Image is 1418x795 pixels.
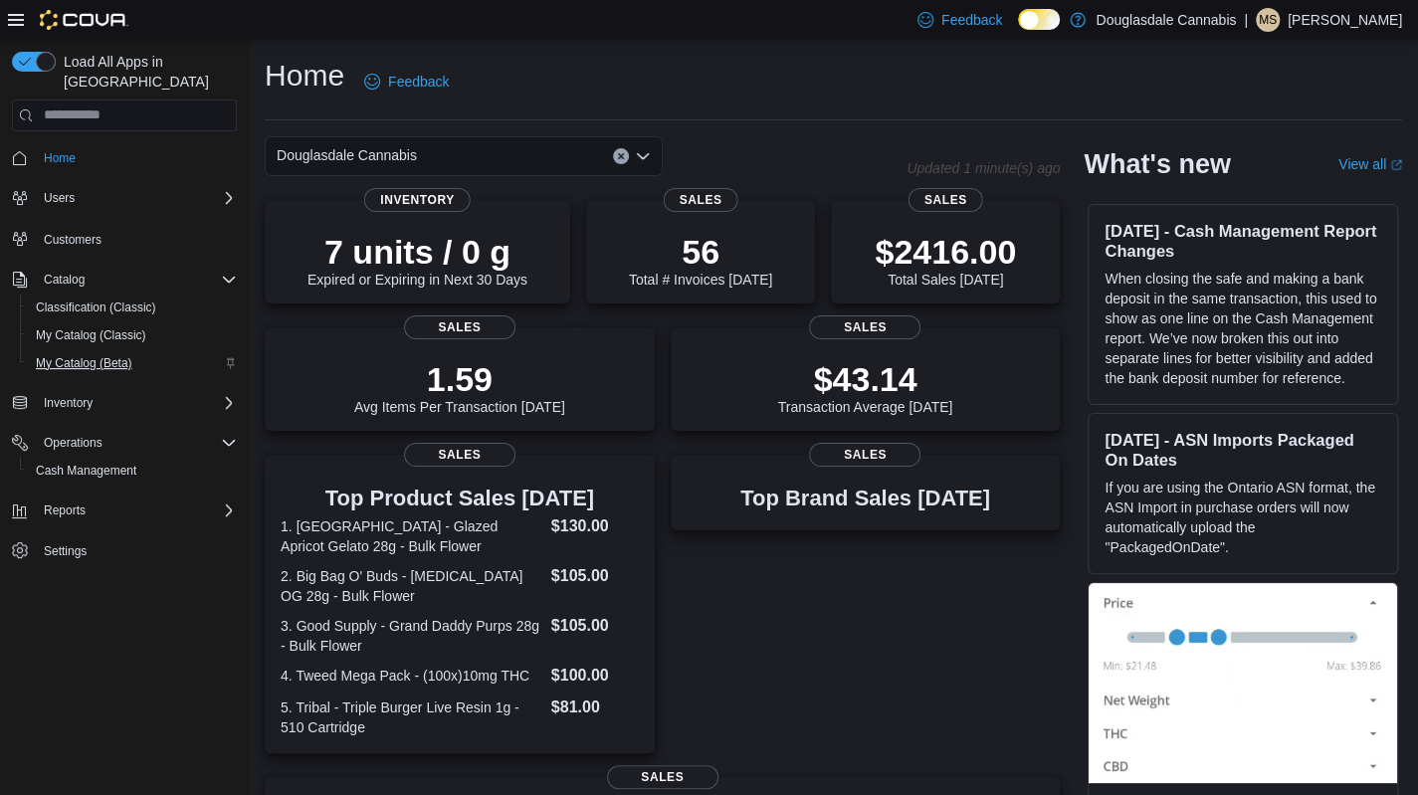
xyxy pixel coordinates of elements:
[28,351,237,375] span: My Catalog (Beta)
[1338,156,1402,172] a: View allExternal link
[4,536,245,565] button: Settings
[1105,221,1381,261] h3: [DATE] - Cash Management Report Changes
[28,323,237,347] span: My Catalog (Classic)
[36,146,84,170] a: Home
[778,359,953,415] div: Transaction Average [DATE]
[281,566,543,606] dt: 2. Big Bag O' Buds - [MEDICAL_DATA] OG 28g - Bulk Flower
[1244,8,1248,32] p: |
[36,268,237,292] span: Catalog
[1105,430,1381,470] h3: [DATE] - ASN Imports Packaged On Dates
[809,443,920,467] span: Sales
[281,616,543,656] dt: 3. Good Supply - Grand Daddy Purps 28g - Bulk Flower
[875,232,1016,288] div: Total Sales [DATE]
[551,514,639,538] dd: $130.00
[36,327,146,343] span: My Catalog (Classic)
[20,349,245,377] button: My Catalog (Beta)
[354,359,565,399] p: 1.59
[4,389,245,417] button: Inventory
[1018,30,1019,31] span: Dark Mode
[36,268,93,292] button: Catalog
[941,10,1002,30] span: Feedback
[629,232,772,288] div: Total # Invoices [DATE]
[44,232,101,248] span: Customers
[36,391,101,415] button: Inventory
[404,443,515,467] span: Sales
[1105,478,1381,557] p: If you are using the Ontario ASN format, the ASN Import in purchase orders will now automatically...
[4,266,245,294] button: Catalog
[4,429,245,457] button: Operations
[44,150,76,166] span: Home
[1256,8,1280,32] div: Mckenzie Sweeney
[28,459,144,483] a: Cash Management
[1259,8,1277,32] span: MS
[1390,159,1402,171] svg: External link
[388,72,449,92] span: Feedback
[307,232,527,288] div: Expired or Expiring in Next 30 Days
[404,315,515,339] span: Sales
[20,321,245,349] button: My Catalog (Classic)
[40,10,128,30] img: Cova
[28,351,140,375] a: My Catalog (Beta)
[12,135,237,617] nav: Complex example
[664,188,738,212] span: Sales
[20,294,245,321] button: Classification (Classic)
[4,497,245,524] button: Reports
[1084,148,1230,180] h2: What's new
[551,664,639,688] dd: $100.00
[44,272,85,288] span: Catalog
[28,323,154,347] a: My Catalog (Classic)
[28,459,237,483] span: Cash Management
[36,539,95,563] a: Settings
[36,228,109,252] a: Customers
[809,315,920,339] span: Sales
[281,516,543,556] dt: 1. [GEOGRAPHIC_DATA] - Glazed Apricot Gelato 28g - Bulk Flower
[20,457,245,485] button: Cash Management
[551,564,639,588] dd: $105.00
[36,498,237,522] span: Reports
[36,186,237,210] span: Users
[4,184,245,212] button: Users
[44,435,102,451] span: Operations
[36,186,83,210] button: Users
[778,359,953,399] p: $43.14
[36,145,237,170] span: Home
[1288,8,1402,32] p: [PERSON_NAME]
[909,188,983,212] span: Sales
[356,62,457,101] a: Feedback
[36,391,237,415] span: Inventory
[36,431,110,455] button: Operations
[629,232,772,272] p: 56
[551,696,639,719] dd: $81.00
[4,143,245,172] button: Home
[607,765,718,789] span: Sales
[281,666,543,686] dt: 4. Tweed Mega Pack - (100x)10mg THC
[44,502,86,518] span: Reports
[28,296,164,319] a: Classification (Classic)
[1096,8,1236,32] p: Douglasdale Cannabis
[36,355,132,371] span: My Catalog (Beta)
[265,56,344,96] h1: Home
[36,538,237,563] span: Settings
[551,614,639,638] dd: $105.00
[1018,9,1060,30] input: Dark Mode
[364,188,471,212] span: Inventory
[635,148,651,164] button: Open list of options
[44,543,87,559] span: Settings
[36,463,136,479] span: Cash Management
[36,226,237,251] span: Customers
[907,160,1060,176] p: Updated 1 minute(s) ago
[875,232,1016,272] p: $2416.00
[277,143,417,167] span: Douglasdale Cannabis
[36,498,94,522] button: Reports
[354,359,565,415] div: Avg Items Per Transaction [DATE]
[740,487,990,510] h3: Top Brand Sales [DATE]
[44,395,93,411] span: Inventory
[281,487,639,510] h3: Top Product Sales [DATE]
[281,697,543,737] dt: 5. Tribal - Triple Burger Live Resin 1g - 510 Cartridge
[36,299,156,315] span: Classification (Classic)
[28,296,237,319] span: Classification (Classic)
[307,232,527,272] p: 7 units / 0 g
[4,224,245,253] button: Customers
[1105,269,1381,388] p: When closing the safe and making a bank deposit in the same transaction, this used to show as one...
[613,148,629,164] button: Clear input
